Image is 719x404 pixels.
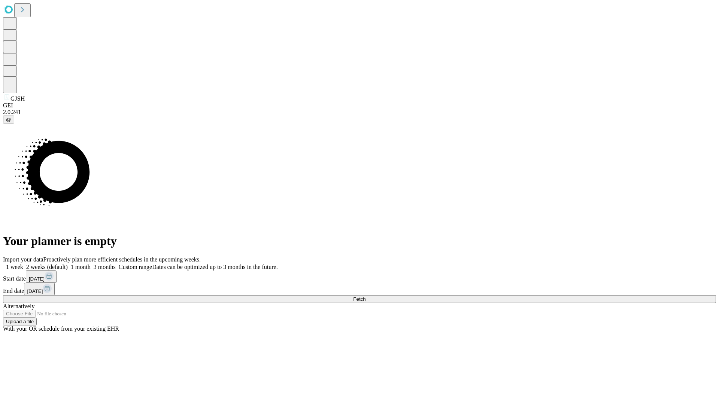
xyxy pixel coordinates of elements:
span: GJSH [10,95,25,102]
span: 2 weeks (default) [26,264,68,270]
span: Custom range [119,264,152,270]
span: Fetch [353,296,365,302]
span: [DATE] [27,288,43,294]
button: Fetch [3,295,716,303]
button: [DATE] [26,270,57,283]
div: Start date [3,270,716,283]
span: @ [6,117,11,122]
span: With your OR schedule from your existing EHR [3,325,119,332]
span: Proactively plan more efficient schedules in the upcoming weeks. [43,256,201,263]
button: [DATE] [24,283,55,295]
span: 1 month [71,264,91,270]
div: End date [3,283,716,295]
span: 1 week [6,264,23,270]
span: 3 months [94,264,116,270]
button: Upload a file [3,318,37,325]
button: @ [3,116,14,123]
span: Import your data [3,256,43,263]
div: GEI [3,102,716,109]
span: [DATE] [29,276,45,282]
span: Dates can be optimized up to 3 months in the future. [152,264,277,270]
div: 2.0.241 [3,109,716,116]
h1: Your planner is empty [3,234,716,248]
span: Alternatively [3,303,34,309]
